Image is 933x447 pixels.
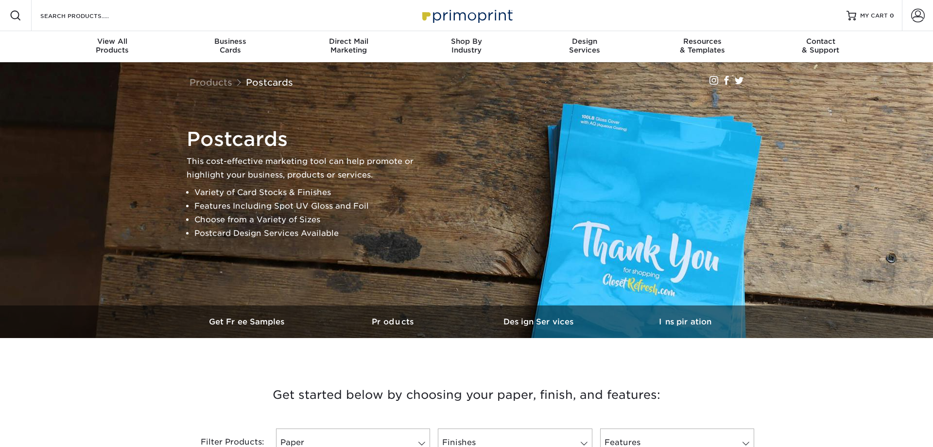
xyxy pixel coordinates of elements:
[525,37,643,46] span: Design
[53,37,172,54] div: Products
[761,31,880,62] a: Contact& Support
[321,317,466,326] h3: Products
[39,10,134,21] input: SEARCH PRODUCTS.....
[194,186,430,199] li: Variety of Card Stocks & Finishes
[194,227,430,240] li: Postcard Design Services Available
[290,37,408,46] span: Direct Mail
[408,31,526,62] a: Shop ByIndustry
[172,31,290,62] a: BusinessCards
[53,31,172,62] a: View AllProducts
[466,305,612,338] a: Design Services
[612,317,758,326] h3: Inspiration
[290,37,408,54] div: Marketing
[175,305,321,338] a: Get Free Samples
[612,305,758,338] a: Inspiration
[761,37,880,54] div: & Support
[643,31,761,62] a: Resources& Templates
[194,213,430,227] li: Choose from a Variety of Sizes
[860,12,888,20] span: MY CART
[525,37,643,54] div: Services
[172,37,290,46] span: Business
[408,37,526,54] div: Industry
[290,31,408,62] a: Direct MailMarketing
[408,37,526,46] span: Shop By
[187,155,430,182] p: This cost-effective marketing tool can help promote or highlight your business, products or servi...
[643,37,761,54] div: & Templates
[172,37,290,54] div: Cards
[187,127,430,151] h1: Postcards
[190,77,232,88] a: Products
[418,5,515,26] img: Primoprint
[182,373,751,417] h3: Get started below by choosing your paper, finish, and features:
[194,199,430,213] li: Features Including Spot UV Gloss and Foil
[643,37,761,46] span: Resources
[175,317,321,326] h3: Get Free Samples
[246,77,293,88] a: Postcards
[525,31,643,62] a: DesignServices
[321,305,466,338] a: Products
[761,37,880,46] span: Contact
[466,317,612,326] h3: Design Services
[53,37,172,46] span: View All
[890,12,894,19] span: 0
